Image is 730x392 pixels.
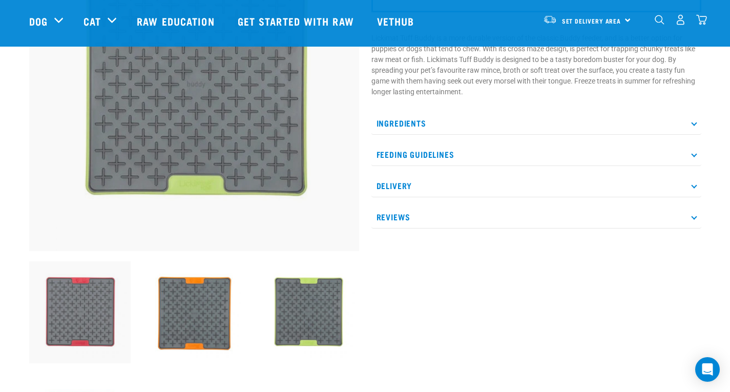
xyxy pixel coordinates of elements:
[371,33,701,97] p: Lickimat Tuff Buddy is a more durable version of the classic Buddy feeder, and is a better option...
[695,357,720,382] div: Open Intercom Messenger
[371,205,701,229] p: Reviews
[257,261,359,363] img: Licki Mat Tuff Buddy Green
[227,1,367,42] a: Get started with Raw
[371,174,701,197] p: Delivery
[29,261,131,363] img: Licki Mat Tuff Buddy Red
[84,13,101,29] a: Cat
[371,112,701,135] p: Ingredients
[127,1,227,42] a: Raw Education
[696,14,707,25] img: home-icon@2x.png
[675,14,686,25] img: user.png
[143,261,245,363] img: Licki Mat Tuff Buddy Orange
[29,13,48,29] a: Dog
[371,143,701,166] p: Feeding Guidelines
[543,15,557,24] img: van-moving.png
[655,15,664,25] img: home-icon-1@2x.png
[367,1,427,42] a: Vethub
[562,19,621,23] span: Set Delivery Area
